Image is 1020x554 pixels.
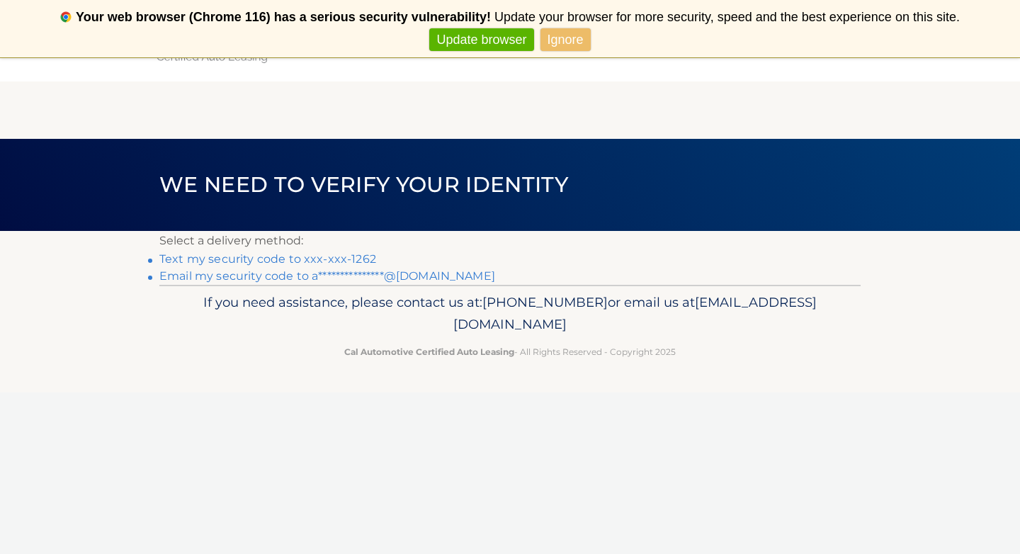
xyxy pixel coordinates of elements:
span: We need to verify your identity [159,171,568,198]
a: Text my security code to xxx-xxx-1262 [159,252,376,266]
span: [PHONE_NUMBER] [482,294,608,310]
a: Update browser [429,28,533,52]
p: If you need assistance, please contact us at: or email us at [169,291,851,337]
b: Your web browser (Chrome 116) has a serious security vulnerability! [76,10,491,24]
strong: Cal Automotive Certified Auto Leasing [344,346,514,357]
p: - All Rights Reserved - Copyright 2025 [169,344,851,359]
span: Update your browser for more security, speed and the best experience on this site. [494,10,960,24]
p: Select a delivery method: [159,231,861,251]
a: Ignore [540,28,591,52]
